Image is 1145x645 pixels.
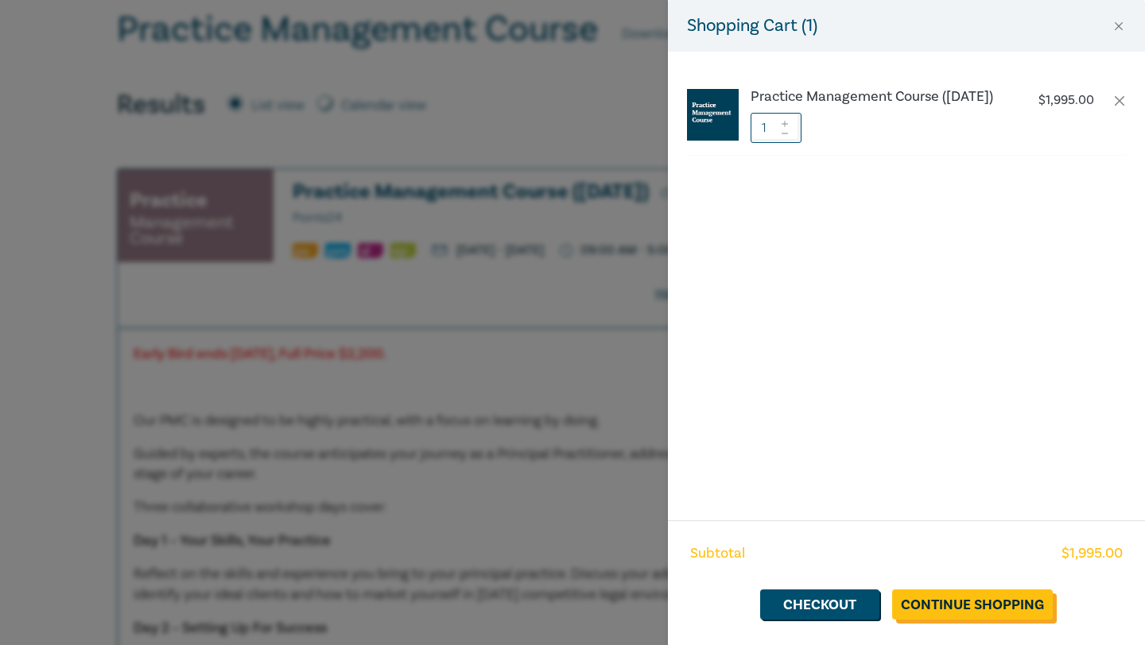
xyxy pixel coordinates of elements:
img: Practice%20Management%20Course.jpg [687,89,739,141]
input: 1 [751,113,801,143]
p: $ 1,995.00 [1038,93,1094,108]
span: $ 1,995.00 [1062,543,1123,564]
button: Close [1112,19,1126,33]
a: Practice Management Course ([DATE]) [751,89,1015,105]
h5: Shopping Cart ( 1 ) [687,13,817,39]
span: Subtotal [690,543,745,564]
a: Checkout [760,589,879,620]
a: Continue Shopping [892,589,1053,620]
